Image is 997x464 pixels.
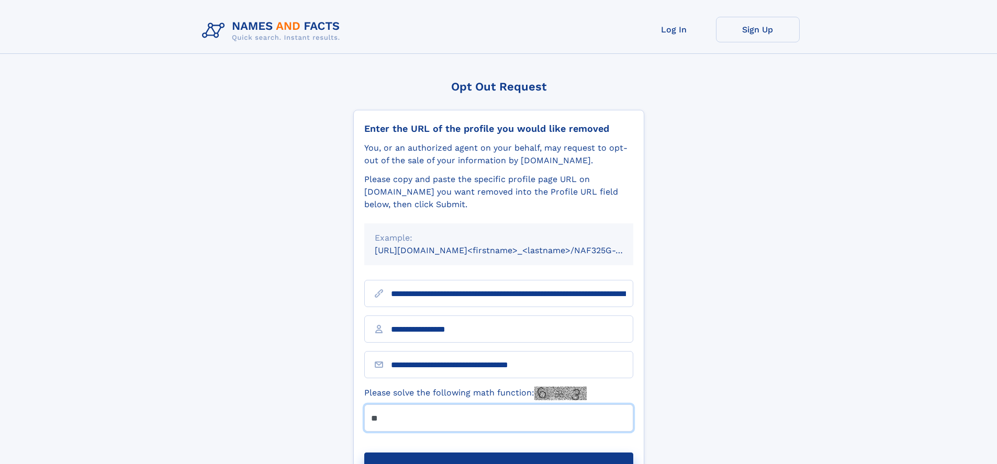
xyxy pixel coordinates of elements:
[716,17,800,42] a: Sign Up
[364,142,633,167] div: You, or an authorized agent on your behalf, may request to opt-out of the sale of your informatio...
[375,245,653,255] small: [URL][DOMAIN_NAME]<firstname>_<lastname>/NAF325G-xxxxxxxx
[364,387,587,400] label: Please solve the following math function:
[353,80,644,93] div: Opt Out Request
[375,232,623,244] div: Example:
[632,17,716,42] a: Log In
[364,173,633,211] div: Please copy and paste the specific profile page URL on [DOMAIN_NAME] you want removed into the Pr...
[364,123,633,134] div: Enter the URL of the profile you would like removed
[198,17,349,45] img: Logo Names and Facts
